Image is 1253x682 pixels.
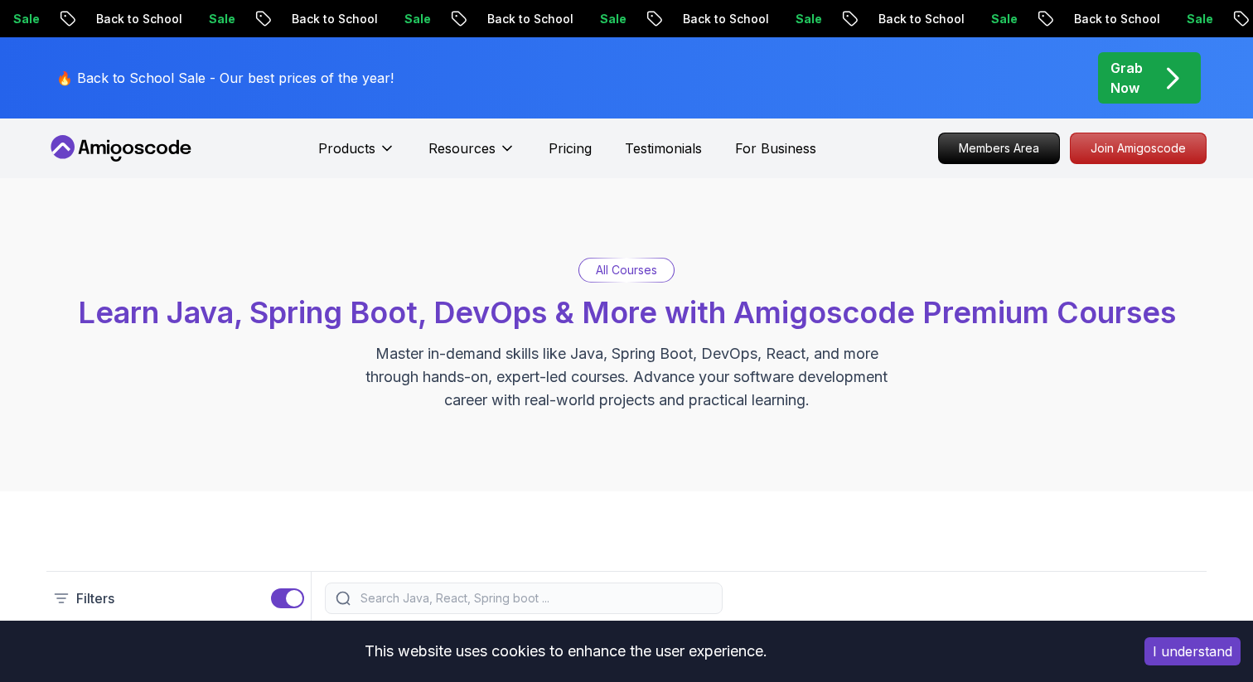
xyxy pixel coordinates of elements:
p: Master in-demand skills like Java, Spring Boot, DevOps, React, and more through hands-on, expert-... [348,342,905,412]
p: Back to School [865,11,978,27]
p: Back to School [1061,11,1173,27]
p: Resources [428,138,496,158]
button: Products [318,138,395,172]
span: Learn Java, Spring Boot, DevOps & More with Amigoscode Premium Courses [78,294,1176,331]
p: Back to School [474,11,587,27]
button: Accept cookies [1144,637,1241,665]
p: Sale [391,11,444,27]
p: Back to School [670,11,782,27]
p: Filters [76,588,114,608]
a: For Business [735,138,816,158]
button: Resources [428,138,515,172]
div: This website uses cookies to enhance the user experience. [12,633,1120,670]
a: Testimonials [625,138,702,158]
p: Back to School [83,11,196,27]
p: Sale [1173,11,1226,27]
p: Sale [782,11,835,27]
p: Products [318,138,375,158]
p: 🔥 Back to School Sale - Our best prices of the year! [56,68,394,88]
a: Join Amigoscode [1070,133,1207,164]
p: Sale [587,11,640,27]
p: Sale [196,11,249,27]
a: Pricing [549,138,592,158]
p: Sale [978,11,1031,27]
input: Search Java, React, Spring boot ... [357,590,712,607]
p: All Courses [596,262,657,278]
p: Back to School [278,11,391,27]
p: Grab Now [1110,58,1143,98]
p: Join Amigoscode [1071,133,1206,163]
a: Members Area [938,133,1060,164]
p: Members Area [939,133,1059,163]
